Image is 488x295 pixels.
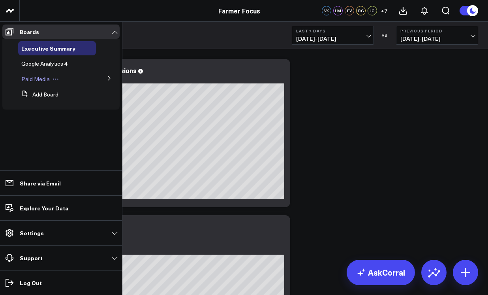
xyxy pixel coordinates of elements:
span: [DATE] - [DATE] [400,36,474,42]
p: Boards [20,28,39,35]
a: Google Analytics 4 [21,61,68,67]
p: Support [20,255,43,261]
span: Executive Summary [21,44,75,52]
b: Previous Period [400,28,474,33]
div: RG [356,6,366,15]
button: Last 7 Days[DATE]-[DATE] [292,26,374,45]
div: VK [322,6,331,15]
button: Add Board [18,87,58,102]
a: Farmer Focus [218,6,260,15]
div: EV [345,6,354,15]
a: Log Out [2,276,120,290]
span: Paid Media [21,75,50,83]
p: Share via Email [20,180,61,186]
a: Paid Media [21,76,50,82]
b: Last 7 Days [296,28,370,33]
p: Settings [20,230,44,236]
span: + 7 [381,8,387,13]
div: JG [368,6,377,15]
a: Executive Summary [21,45,75,51]
div: VS [378,33,392,38]
button: Previous Period[DATE]-[DATE] [396,26,478,45]
div: LM [333,6,343,15]
span: [DATE] - [DATE] [296,36,370,42]
p: Log Out [20,280,42,286]
p: Explore Your Data [20,205,68,211]
div: Previous: $3.21k [36,248,284,255]
button: +7 [379,6,389,15]
a: AskCorral [347,260,415,285]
